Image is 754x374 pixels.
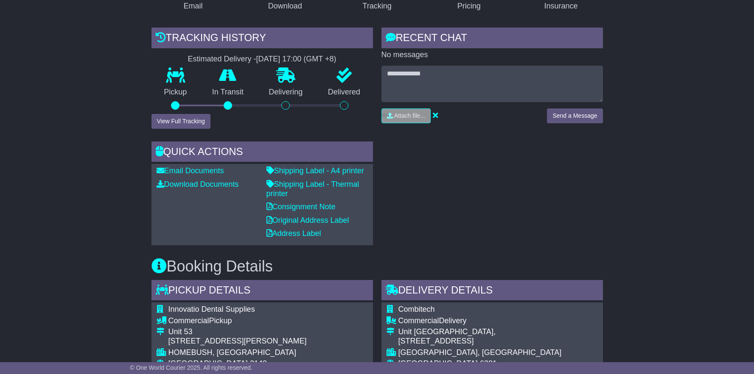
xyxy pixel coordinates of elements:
p: Pickup [151,88,200,97]
a: Shipping Label - A4 printer [266,166,364,175]
a: Download Documents [157,180,239,188]
div: Tracking history [151,28,373,50]
div: Tracking [362,0,391,12]
a: Address Label [266,229,321,238]
a: Original Address Label [266,216,349,224]
div: Insurance [544,0,578,12]
p: Delivered [315,88,373,97]
div: Pricing [457,0,481,12]
div: [DATE] 17:00 (GMT +8) [256,55,336,64]
div: [STREET_ADDRESS][PERSON_NAME] [168,337,307,346]
span: [GEOGRAPHIC_DATA] [398,359,478,368]
div: Pickup [168,316,307,326]
div: Quick Actions [151,141,373,164]
div: [GEOGRAPHIC_DATA], [GEOGRAPHIC_DATA] [398,348,562,357]
span: Commercial [398,316,439,325]
div: Delivery Details [381,280,603,303]
div: Email [183,0,202,12]
div: HOMEBUSH, [GEOGRAPHIC_DATA] [168,348,307,357]
span: Combitech [398,305,435,313]
a: Email Documents [157,166,224,175]
h3: Booking Details [151,258,603,275]
span: Innovatio Dental Supplies [168,305,255,313]
div: Download [268,0,302,12]
span: [GEOGRAPHIC_DATA] [168,359,248,368]
span: 2140 [250,359,267,368]
p: Delivering [256,88,316,97]
span: Commercial [168,316,209,325]
div: Pickup Details [151,280,373,303]
div: Unit [GEOGRAPHIC_DATA], [398,327,562,337]
a: Consignment Note [266,202,336,211]
div: RECENT CHAT [381,28,603,50]
span: 6281 [480,359,497,368]
div: Estimated Delivery - [151,55,373,64]
a: Shipping Label - Thermal printer [266,180,359,198]
p: In Transit [199,88,256,97]
div: [STREET_ADDRESS] [398,337,562,346]
p: No messages [381,50,603,60]
div: Delivery [398,316,562,326]
div: Unit 53 [168,327,307,337]
button: Send a Message [547,108,603,123]
span: © One World Courier 2025. All rights reserved. [130,364,252,371]
button: View Full Tracking [151,114,210,129]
